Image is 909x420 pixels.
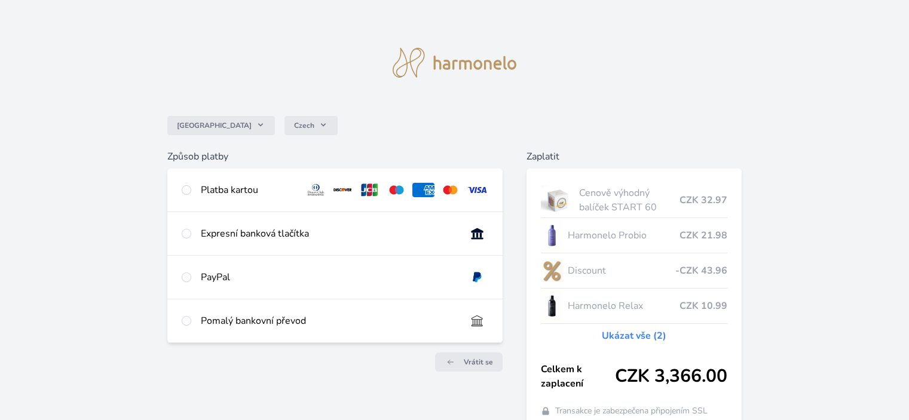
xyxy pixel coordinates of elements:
[541,291,564,321] img: CLEAN_RELAX_se_stinem_x-lo.jpg
[177,121,252,130] span: [GEOGRAPHIC_DATA]
[435,352,503,372] a: Vrátit se
[466,226,488,241] img: onlineBanking_CZ.svg
[332,183,354,197] img: discover.svg
[680,228,727,243] span: CZK 21.98
[541,362,615,391] span: Celkem k zaplacení
[393,48,517,78] img: logo.svg
[201,270,456,284] div: PayPal
[675,263,727,278] span: -CZK 43.96
[555,405,708,417] span: Transakce je zabezpečena připojením SSL
[541,256,564,286] img: discount-lo.png
[439,183,461,197] img: mc.svg
[527,149,742,164] h6: Zaplatit
[201,183,295,197] div: Platba kartou
[294,121,314,130] span: Czech
[305,183,327,197] img: diners.svg
[680,299,727,313] span: CZK 10.99
[201,226,456,241] div: Expresní banková tlačítka
[167,116,275,135] button: [GEOGRAPHIC_DATA]
[385,183,408,197] img: maestro.svg
[541,220,564,250] img: CLEAN_PROBIO_se_stinem_x-lo.jpg
[615,366,727,387] span: CZK 3,366.00
[541,185,575,215] img: start.jpg
[568,263,675,278] span: Discount
[568,228,679,243] span: Harmonelo Probio
[201,314,456,328] div: Pomalý bankovní převod
[284,116,338,135] button: Czech
[466,314,488,328] img: bankTransfer_IBAN.svg
[359,183,381,197] img: jcb.svg
[466,183,488,197] img: visa.svg
[167,149,502,164] h6: Způsob platby
[412,183,434,197] img: amex.svg
[464,357,493,367] span: Vrátit se
[680,193,727,207] span: CZK 32.97
[466,270,488,284] img: paypal.svg
[568,299,679,313] span: Harmonelo Relax
[602,329,666,343] a: Ukázat vše (2)
[579,186,679,214] span: Cenově výhodný balíček START 60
